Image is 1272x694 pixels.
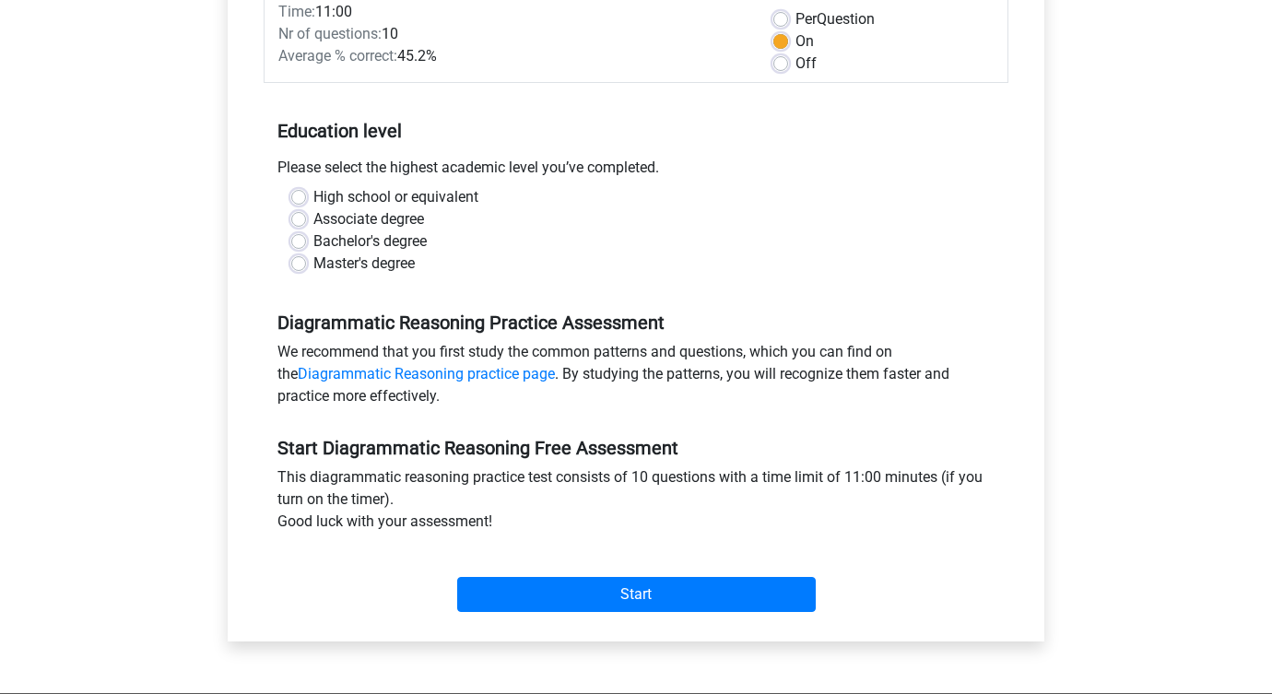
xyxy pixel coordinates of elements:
span: Nr of questions: [278,25,382,42]
h5: Start Diagrammatic Reasoning Free Assessment [277,437,995,459]
div: We recommend that you first study the common patterns and questions, which you can find on the . ... [264,341,1008,415]
span: Time: [278,3,315,20]
label: High school or equivalent [313,186,478,208]
span: Per [795,10,817,28]
span: Average % correct: [278,47,397,65]
label: Master's degree [313,253,415,275]
label: Off [795,53,817,75]
a: Diagrammatic Reasoning practice page [298,365,555,382]
input: Start [457,577,816,612]
div: This diagrammatic reasoning practice test consists of 10 questions with a time limit of 11:00 min... [264,466,1008,540]
h5: Education level [277,112,995,149]
div: 11:00 [265,1,760,23]
div: Please select the highest academic level you’ve completed. [264,157,1008,186]
div: 45.2% [265,45,760,67]
label: On [795,30,814,53]
label: Associate degree [313,208,424,230]
label: Question [795,8,875,30]
div: 10 [265,23,760,45]
label: Bachelor's degree [313,230,427,253]
h5: Diagrammatic Reasoning Practice Assessment [277,312,995,334]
